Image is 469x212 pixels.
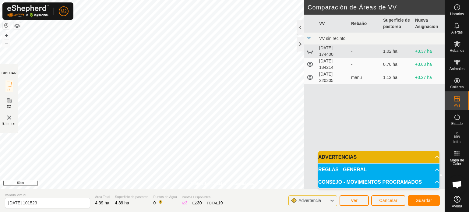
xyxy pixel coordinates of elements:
[318,167,367,172] span: REGLAS - GENERAL
[351,198,358,203] span: Ver
[318,155,357,160] span: ADVERTENCIAS
[2,121,16,126] span: Eliminar
[8,88,11,92] span: IZ
[153,200,156,205] span: 0
[452,204,462,208] span: Ayuda
[453,104,460,107] span: VVs
[413,58,445,71] td: +3.63 ha
[408,195,440,206] button: Guardar
[308,4,445,11] h2: Comparación de Áreas de VV
[318,176,439,188] p-accordion-header: CONSEJO - MOVIMIENTOS PROGRAMADOS
[381,45,413,58] td: 1.02 ha
[233,181,254,186] a: Contáctenos
[7,5,49,17] img: Logo Gallagher
[381,58,413,71] td: 0.76 ha
[381,71,413,84] td: 1.12 ha
[340,195,369,206] button: Ver
[450,49,464,52] span: Rebaños
[7,104,12,109] span: EZ
[115,194,148,200] span: Superficie de pastoreo
[318,151,439,163] p-accordion-header: ADVERTENCIAS
[5,114,13,121] img: VV
[317,58,349,71] td: [DATE] 184214
[318,180,422,185] span: CONSEJO - MOVIMIENTOS PROGRAMADOS
[61,8,66,14] span: M2
[379,198,397,203] span: Cancelar
[2,71,17,76] div: DIBUJAR
[95,194,110,200] span: Área Total
[445,193,469,210] a: Ayuda
[351,74,378,81] div: manu
[413,71,445,84] td: +3.27 ha
[182,200,187,206] div: IZ
[206,200,223,206] div: TOTAL
[115,200,129,205] span: 4.39 ha
[197,200,202,205] span: 30
[192,200,202,206] div: EZ
[381,15,413,33] th: Superficie de pastoreo
[5,193,90,198] span: Vallado Virtual
[450,12,464,16] span: Horarios
[317,71,349,84] td: [DATE] 220305
[3,32,10,39] button: +
[450,67,464,71] span: Animales
[351,48,378,55] div: -
[153,194,177,200] span: Puntos de Agua
[413,15,445,33] th: Nueva Asignación
[13,22,21,30] button: Capas del Mapa
[317,15,349,33] th: VV
[371,195,405,206] button: Cancelar
[448,175,466,194] div: Chat abierto
[317,45,349,58] td: [DATE] 174400
[451,30,463,34] span: Alertas
[185,200,188,205] span: 3
[95,200,109,205] span: 4.39 ha
[218,200,223,205] span: 19
[451,122,463,125] span: Estado
[351,61,378,68] div: -
[349,15,381,33] th: Rebaño
[450,85,464,89] span: Collares
[319,36,345,41] span: VV sin recinto
[453,140,460,144] span: Infra
[318,164,439,176] p-accordion-header: REGLAS - GENERAL
[413,45,445,58] td: +3.37 ha
[182,195,223,200] span: Puntos Disponibles
[3,40,10,47] button: –
[3,22,10,29] button: Restablecer Mapa
[446,158,467,166] span: Mapa de Calor
[415,198,432,203] span: Guardar
[298,198,321,203] span: Advertencia
[191,181,226,186] a: Política de Privacidad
